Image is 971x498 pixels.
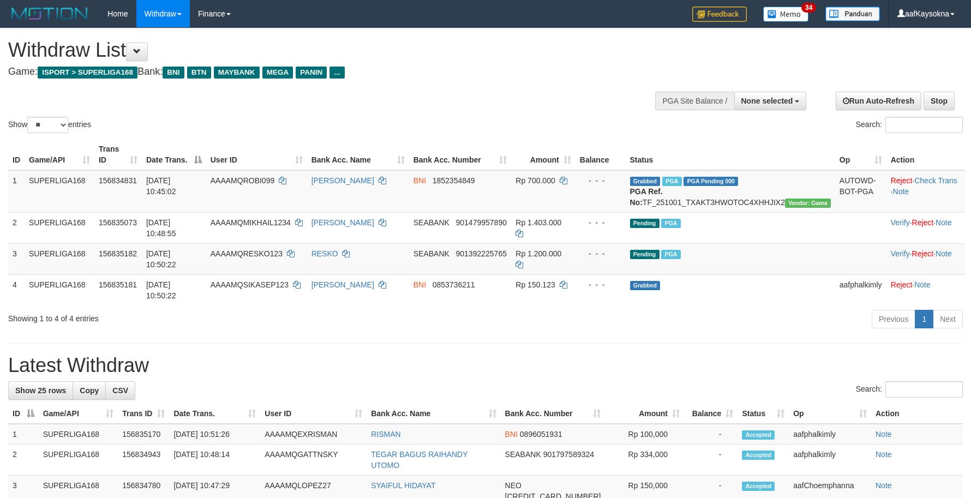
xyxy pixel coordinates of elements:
span: SEABANK [413,249,449,258]
th: User ID: activate to sort column ascending [260,404,367,424]
a: Stop [924,92,955,110]
span: NEO [505,481,522,490]
a: Reject [912,249,934,258]
a: Verify [891,218,910,227]
span: Rp 150.123 [516,280,555,289]
h1: Latest Withdraw [8,355,963,376]
th: ID: activate to sort column descending [8,404,39,424]
td: · · [886,212,965,243]
th: Bank Acc. Name: activate to sort column ascending [367,404,500,424]
span: Accepted [742,430,775,440]
td: 156835170 [118,424,169,445]
span: AAAAMQSIKASEP123 [211,280,289,289]
span: [DATE] 10:45:02 [146,176,176,196]
a: [PERSON_NAME] [311,280,374,289]
h1: Withdraw List [8,39,637,61]
td: TF_251001_TXAKT3HWOTOC4XHHJIX2 [626,170,835,213]
span: Copy 901797589324 to clipboard [543,450,594,459]
a: Note [893,187,909,196]
label: Show entries [8,117,91,133]
td: 2 [8,445,39,476]
td: 4 [8,274,25,305]
td: AAAAMQGATTNSKY [260,445,367,476]
img: MOTION_logo.png [8,5,91,22]
td: · · [886,243,965,274]
td: aafphalkimly [789,424,871,445]
a: Note [936,218,952,227]
th: Amount: activate to sort column ascending [605,404,684,424]
th: Date Trans.: activate to sort column ascending [169,404,260,424]
th: Trans ID: activate to sort column ascending [118,404,169,424]
span: AAAAMQRESKO123 [211,249,283,258]
td: Rp 100,000 [605,424,684,445]
span: Vendor URL: https://trx31.1velocity.biz [785,199,831,208]
th: Bank Acc. Name: activate to sort column ascending [307,139,409,170]
img: Button%20Memo.svg [763,7,809,22]
th: ID [8,139,25,170]
a: CSV [105,381,135,400]
th: Date Trans.: activate to sort column descending [142,139,206,170]
span: 156834831 [99,176,137,185]
span: BNI [505,430,518,439]
span: SEABANK [413,218,449,227]
span: ISPORT > SUPERLIGA168 [38,67,137,79]
a: Note [876,450,892,459]
span: [DATE] 10:50:22 [146,280,176,300]
h4: Game: Bank: [8,67,637,77]
a: Reject [891,176,913,185]
a: [PERSON_NAME] [311,218,374,227]
td: aafphalkimly [835,274,886,305]
a: Next [933,310,963,328]
span: Pending [630,250,660,259]
th: Bank Acc. Number: activate to sort column ascending [501,404,606,424]
span: Accepted [742,482,775,491]
div: - - - [580,175,621,186]
td: 1 [8,170,25,213]
td: Rp 334,000 [605,445,684,476]
span: 34 [801,3,816,13]
label: Search: [856,117,963,133]
span: 156835182 [99,249,137,258]
a: Check Trans [914,176,957,185]
span: [DATE] 10:50:22 [146,249,176,269]
span: Grabbed [630,281,661,290]
span: BNI [163,67,184,79]
td: SUPERLIGA168 [25,274,94,305]
b: PGA Ref. No: [630,187,663,207]
td: [DATE] 10:48:14 [169,445,260,476]
td: SUPERLIGA168 [39,445,118,476]
img: panduan.png [825,7,880,21]
td: AUTOWD-BOT-PGA [835,170,886,213]
th: Op: activate to sort column ascending [789,404,871,424]
span: Copy 901392225765 to clipboard [456,249,507,258]
span: [DATE] 10:48:55 [146,218,176,238]
th: Balance [576,139,626,170]
a: Reject [912,218,934,227]
select: Showentries [27,117,68,133]
span: 156835181 [99,280,137,289]
span: AAAAMQMIKHAIL1234 [211,218,291,227]
button: None selected [734,92,807,110]
span: MAYBANK [214,67,260,79]
span: PANIN [296,67,327,79]
span: BNI [413,176,426,185]
td: 3 [8,243,25,274]
span: Copy 0896051931 to clipboard [520,430,562,439]
th: Bank Acc. Number: activate to sort column ascending [409,139,512,170]
span: ... [329,67,344,79]
a: 1 [915,310,933,328]
td: - [684,424,738,445]
a: Note [876,430,892,439]
a: Note [876,481,892,490]
span: Pending [630,219,660,228]
td: - [684,445,738,476]
span: Copy 1852354849 to clipboard [433,176,475,185]
input: Search: [885,381,963,398]
td: 2 [8,212,25,243]
th: Game/API: activate to sort column ascending [25,139,94,170]
td: SUPERLIGA168 [25,212,94,243]
a: RISMAN [371,430,400,439]
a: Reject [891,280,913,289]
span: MEGA [262,67,293,79]
span: SEABANK [505,450,541,459]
